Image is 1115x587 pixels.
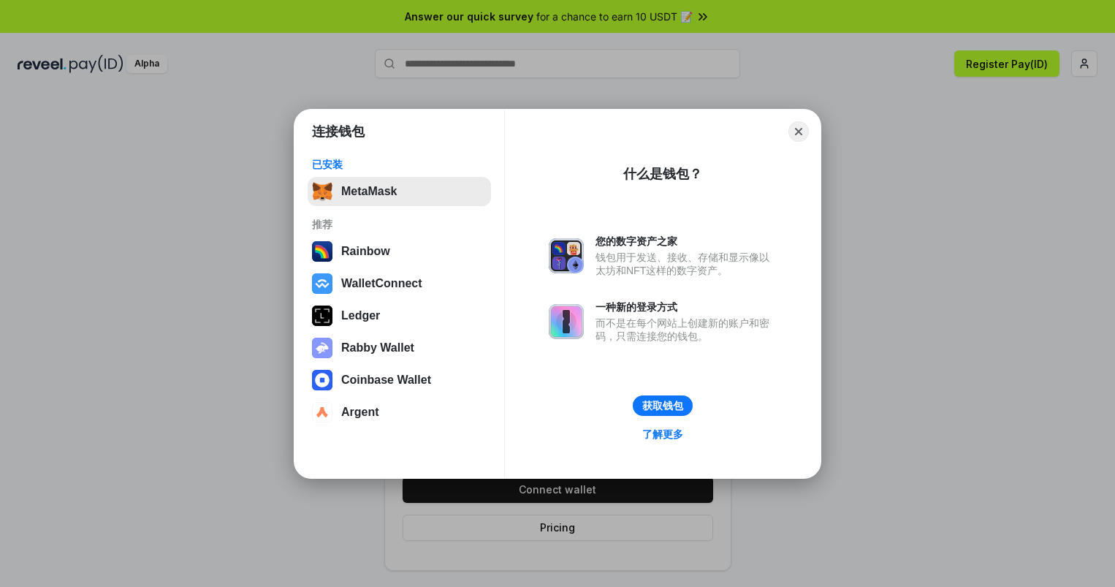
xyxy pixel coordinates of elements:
div: 一种新的登录方式 [595,300,777,314]
img: svg+xml,%3Csvg%20width%3D%2228%22%20height%3D%2228%22%20viewBox%3D%220%200%2028%2028%22%20fill%3D... [312,273,332,294]
div: Ledger [341,309,380,322]
div: 钱包用于发送、接收、存储和显示像以太坊和NFT这样的数字资产。 [595,251,777,277]
div: 您的数字资产之家 [595,235,777,248]
img: svg+xml,%3Csvg%20width%3D%22120%22%20height%3D%22120%22%20viewBox%3D%220%200%20120%20120%22%20fil... [312,241,332,262]
button: Close [788,121,809,142]
div: Coinbase Wallet [341,374,431,387]
div: Rabby Wallet [341,341,414,355]
button: Rabby Wallet [308,333,491,363]
img: svg+xml,%3Csvg%20xmlns%3D%22http%3A%2F%2Fwww.w3.org%2F2000%2Fsvg%22%20width%3D%2228%22%20height%3... [312,306,332,326]
button: WalletConnect [308,269,491,298]
div: Argent [341,406,379,419]
button: 获取钱包 [633,395,693,416]
img: svg+xml,%3Csvg%20xmlns%3D%22http%3A%2F%2Fwww.w3.org%2F2000%2Fsvg%22%20fill%3D%22none%22%20viewBox... [312,338,332,358]
button: Argent [308,398,491,427]
div: MetaMask [341,185,397,198]
img: svg+xml,%3Csvg%20width%3D%2228%22%20height%3D%2228%22%20viewBox%3D%220%200%2028%2028%22%20fill%3D... [312,402,332,423]
img: svg+xml,%3Csvg%20width%3D%2228%22%20height%3D%2228%22%20viewBox%3D%220%200%2028%2028%22%20fill%3D... [312,370,332,390]
div: WalletConnect [341,277,422,290]
button: MetaMask [308,177,491,206]
a: 了解更多 [633,425,692,444]
img: svg+xml,%3Csvg%20xmlns%3D%22http%3A%2F%2Fwww.w3.org%2F2000%2Fsvg%22%20fill%3D%22none%22%20viewBox... [549,238,584,273]
button: Ledger [308,301,491,330]
div: 了解更多 [642,428,683,441]
button: Rainbow [308,237,491,266]
div: 推荐 [312,218,487,231]
div: 而不是在每个网站上创建新的账户和密码，只需连接您的钱包。 [595,317,777,343]
img: svg+xml,%3Csvg%20xmlns%3D%22http%3A%2F%2Fwww.w3.org%2F2000%2Fsvg%22%20fill%3D%22none%22%20viewBox... [549,304,584,339]
h1: 连接钱包 [312,123,365,140]
div: 获取钱包 [642,399,683,412]
div: 已安装 [312,158,487,171]
img: svg+xml,%3Csvg%20fill%3D%22none%22%20height%3D%2233%22%20viewBox%3D%220%200%2035%2033%22%20width%... [312,181,332,202]
button: Coinbase Wallet [308,366,491,395]
div: Rainbow [341,245,390,258]
div: 什么是钱包？ [623,165,702,183]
